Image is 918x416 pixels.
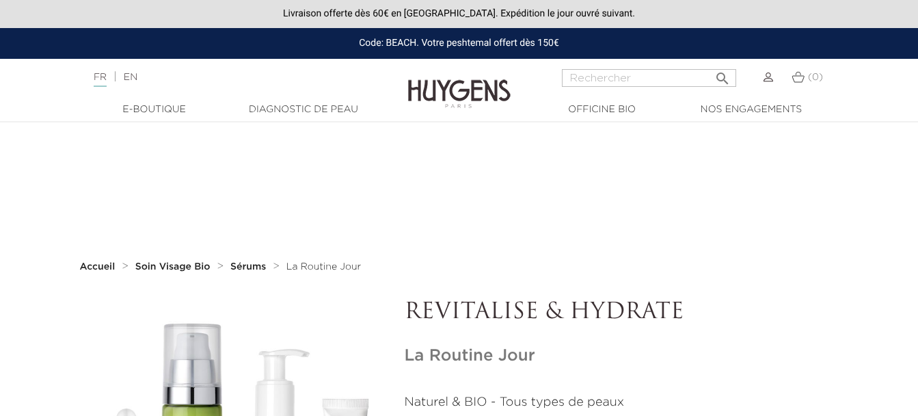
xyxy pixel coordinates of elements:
strong: Soin Visage Bio [135,262,211,272]
a: Diagnostic de peau [235,103,372,117]
p: REVITALISE & HYDRATE [405,300,839,326]
a: EN [124,73,137,82]
span: La Routine Jour [286,262,361,272]
a: Soin Visage Bio [135,261,214,272]
a: Sérums [230,261,269,272]
button:  [710,65,735,83]
input: Rechercher [562,69,736,87]
p: Naturel & BIO - Tous types de peaux [405,393,839,412]
span: (0) [808,73,823,82]
a: Officine Bio [534,103,671,117]
img: Huygens [408,57,511,110]
a: La Routine Jour [286,261,361,272]
div: | [87,69,373,86]
a: Nos engagements [683,103,820,117]
a: Accueil [80,261,118,272]
strong: Sérums [230,262,266,272]
i:  [714,66,731,83]
h1: La Routine Jour [405,346,839,366]
a: E-Boutique [86,103,223,117]
strong: Accueil [80,262,116,272]
a: FR [94,73,107,87]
